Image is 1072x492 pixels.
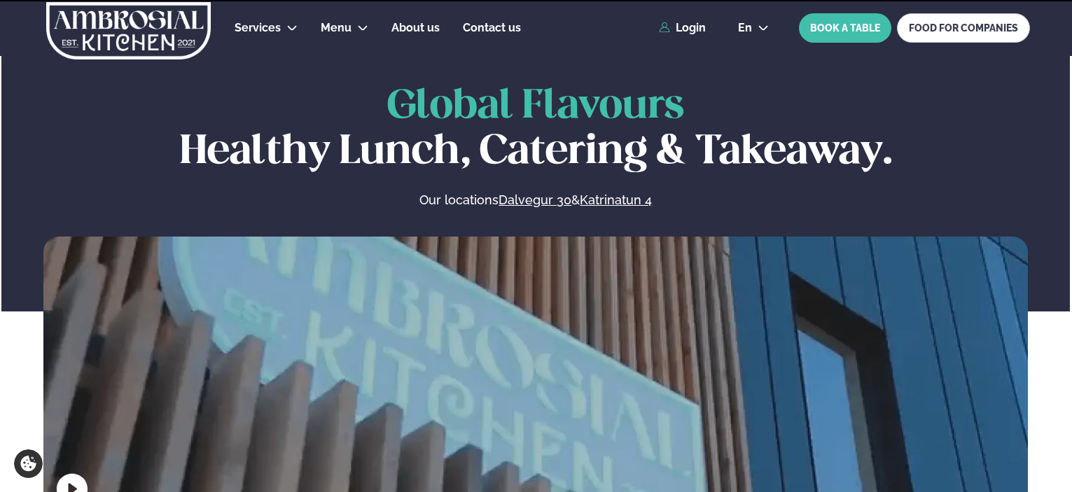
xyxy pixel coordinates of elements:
p: Our locations & [271,192,800,209]
span: About us [391,21,440,34]
a: FOOD FOR COMPANIES [897,13,1030,43]
img: logo [45,2,212,59]
a: About us [391,20,440,36]
a: Contact us [463,20,521,36]
a: Katrinatun 4 [580,192,652,209]
a: Login [659,22,706,34]
button: BOOK A TABLE [799,13,891,43]
h1: Healthy Lunch, Catering & Takeaway. [43,85,1028,174]
span: Contact us [463,21,521,34]
button: en [727,22,780,34]
span: Global Flavours [387,87,684,126]
span: Services [235,21,281,34]
a: Dalvegur 30 [499,192,571,209]
span: Menu [321,21,351,34]
span: en [738,22,752,34]
a: Cookie settings [14,449,43,478]
a: Menu [321,20,351,36]
a: Services [235,20,281,36]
